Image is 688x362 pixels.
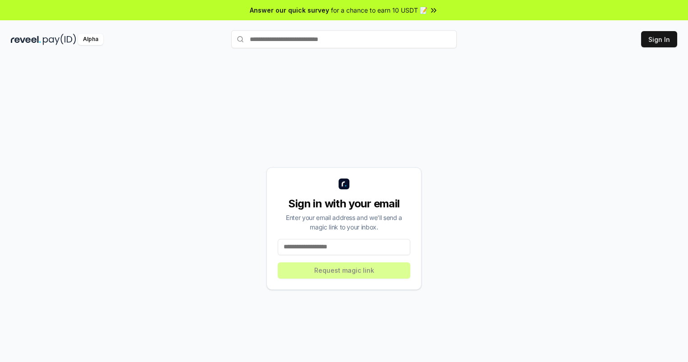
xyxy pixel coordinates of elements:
img: reveel_dark [11,34,41,45]
div: Alpha [78,34,103,45]
img: pay_id [43,34,76,45]
img: logo_small [339,179,349,189]
button: Sign In [641,31,677,47]
div: Sign in with your email [278,197,410,211]
span: for a chance to earn 10 USDT 📝 [331,5,427,15]
div: Enter your email address and we’ll send a magic link to your inbox. [278,213,410,232]
span: Answer our quick survey [250,5,329,15]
